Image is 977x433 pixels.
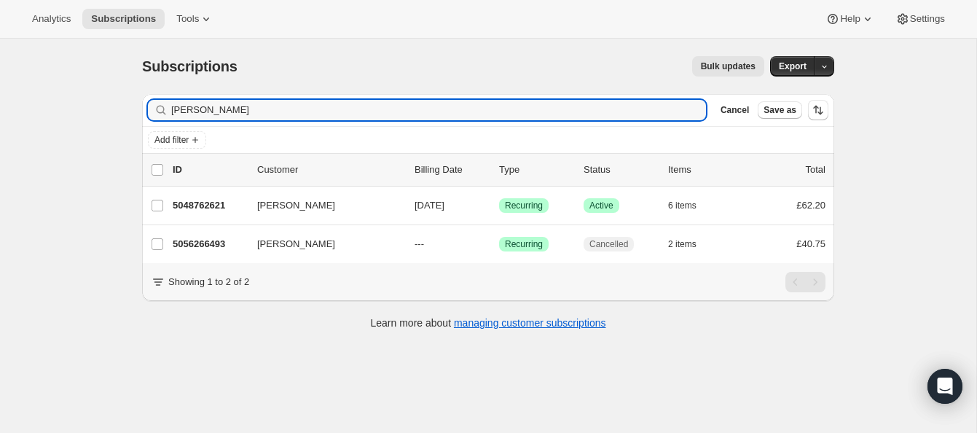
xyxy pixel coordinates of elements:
p: 5056266493 [173,237,246,251]
button: Save as [758,101,802,119]
div: Type [499,163,572,177]
p: Showing 1 to 2 of 2 [168,275,249,289]
p: Learn more about [371,316,606,330]
nav: Pagination [785,272,825,292]
span: Active [589,200,613,211]
span: Subscriptions [142,58,238,74]
div: 5056266493[PERSON_NAME]---SuccessRecurringCancelled2 items£40.75 [173,234,825,254]
p: ID [173,163,246,177]
span: 2 items [668,238,697,250]
div: Items [668,163,741,177]
p: 5048762621 [173,198,246,213]
button: Tools [168,9,222,29]
button: [PERSON_NAME] [248,233,394,256]
a: managing customer subscriptions [454,317,606,329]
button: Help [817,9,883,29]
span: Recurring [505,238,543,250]
span: Cancelled [589,238,628,250]
p: Total [806,163,825,177]
button: Analytics [23,9,79,29]
button: [PERSON_NAME] [248,194,394,217]
span: £40.75 [796,238,825,249]
button: Add filter [148,131,206,149]
span: [PERSON_NAME] [257,198,335,213]
div: 5048762621[PERSON_NAME][DATE]SuccessRecurringSuccessActive6 items£62.20 [173,195,825,216]
span: Tools [176,13,199,25]
span: Export [779,61,807,72]
span: Bulk updates [701,61,756,72]
button: 2 items [668,234,713,254]
div: Open Intercom Messenger [927,369,962,404]
span: 6 items [668,200,697,211]
button: Cancel [715,101,755,119]
button: Subscriptions [82,9,165,29]
span: [PERSON_NAME] [257,237,335,251]
input: Filter subscribers [171,100,706,120]
p: Status [584,163,656,177]
p: Billing Date [415,163,487,177]
span: [DATE] [415,200,444,211]
button: Settings [887,9,954,29]
span: Subscriptions [91,13,156,25]
p: Customer [257,163,403,177]
span: Add filter [154,134,189,146]
button: 6 items [668,195,713,216]
span: Help [840,13,860,25]
span: Cancel [721,104,749,116]
span: Recurring [505,200,543,211]
button: Export [770,56,815,77]
span: Settings [910,13,945,25]
button: Sort the results [808,100,828,120]
span: £62.20 [796,200,825,211]
span: Analytics [32,13,71,25]
div: IDCustomerBilling DateTypeStatusItemsTotal [173,163,825,177]
span: --- [415,238,424,249]
button: Bulk updates [692,56,764,77]
span: Save as [764,104,796,116]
